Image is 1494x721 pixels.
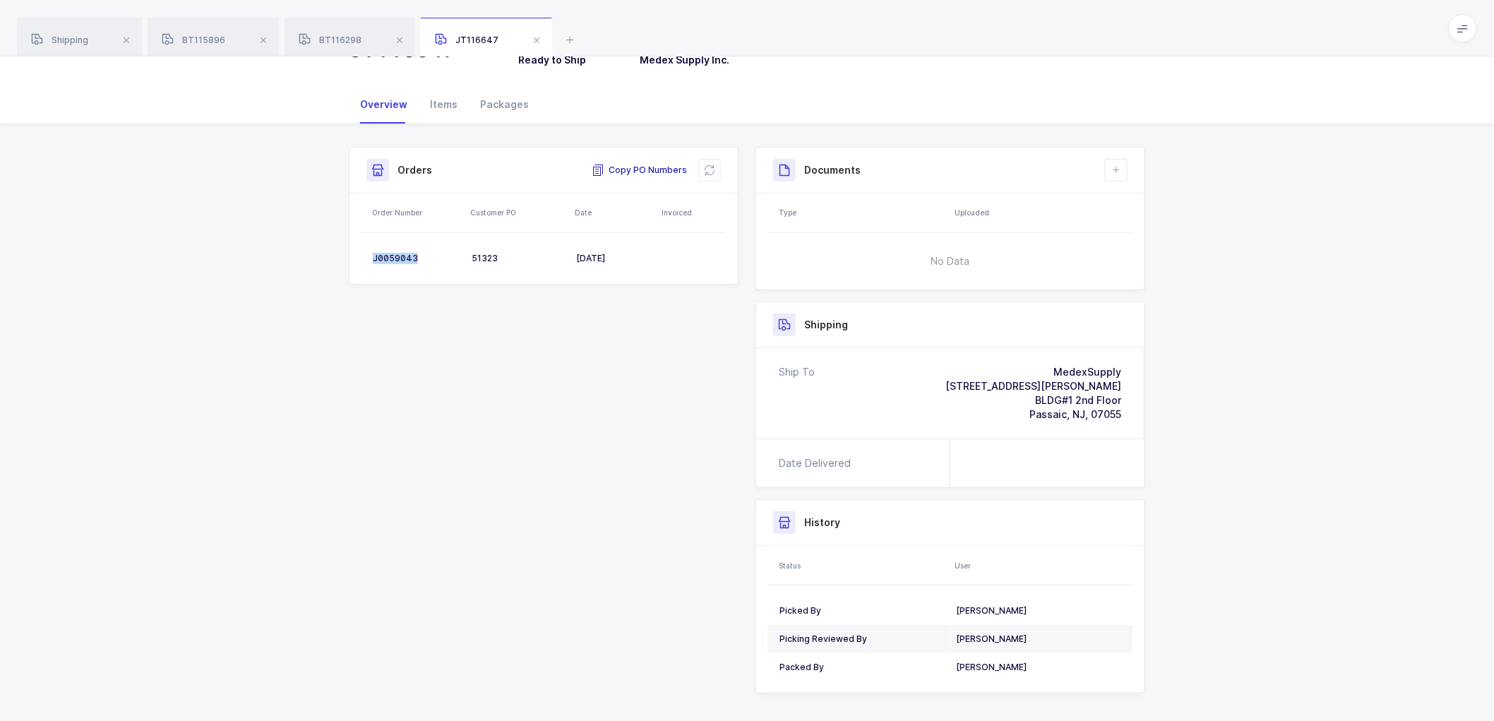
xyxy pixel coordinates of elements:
div: J0059043 [373,253,460,264]
div: Packages [469,85,540,124]
span: JT116647 [435,35,498,45]
h3: Orders [398,163,432,177]
span: No Data [859,240,1042,282]
div: Items [419,85,469,124]
h3: Ready to Ship [518,53,623,67]
span: Shipping [31,35,88,45]
div: Overview [349,85,419,124]
div: Picking Reviewed By [779,633,945,645]
div: Type [779,207,946,218]
div: Ship To [779,365,815,422]
div: [PERSON_NAME] [956,662,1121,673]
div: Date Delivered [779,456,856,470]
div: Uploaded [955,207,1129,218]
div: Picked By [779,605,945,616]
div: [STREET_ADDRESS][PERSON_NAME] [945,379,1121,393]
div: Packed By [779,662,945,673]
div: [PERSON_NAME] [956,633,1121,645]
div: 51323 [472,253,565,264]
div: Order Number [372,207,462,218]
div: User [955,560,1129,571]
div: [PERSON_NAME] [956,605,1121,616]
div: [DATE] [576,253,652,264]
div: Date [575,207,653,218]
h3: Documents [804,163,861,177]
span: BT115896 [162,35,225,45]
h3: Shipping [804,318,848,332]
div: Invoiced [662,207,722,218]
button: Copy PO Numbers [592,163,687,177]
h3: Medex Supply Inc. [640,53,744,67]
div: Status [779,560,946,571]
div: Customer PO [470,207,566,218]
div: BLDG#1 2nd Floor [945,393,1121,407]
div: MedexSupply [945,365,1121,379]
span: BT116298 [299,35,361,45]
span: Passaic, NJ, 07055 [1029,408,1121,420]
h3: History [804,516,840,530]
